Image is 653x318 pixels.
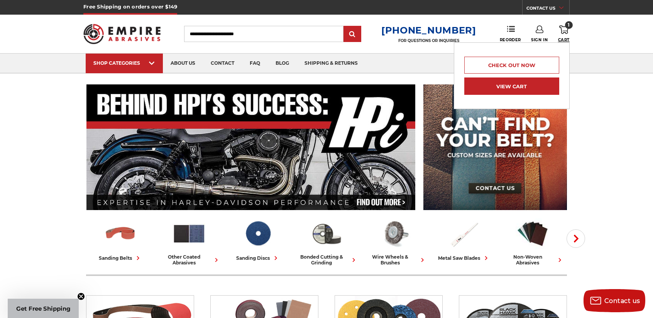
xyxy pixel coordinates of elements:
[99,254,142,262] div: sanding belts
[242,54,268,73] a: faq
[163,54,203,73] a: about us
[364,254,426,266] div: wire wheels & brushes
[227,217,289,262] a: sanding discs
[464,57,559,74] a: Check out now
[16,305,71,312] span: Get Free Shipping
[500,25,521,42] a: Reorder
[203,54,242,73] a: contact
[501,254,564,266] div: non-woven abrasives
[89,217,152,262] a: sanding belts
[268,54,297,73] a: blog
[584,289,645,312] button: Contact us
[464,77,559,95] a: View Cart
[447,217,481,250] img: Metal Saw Blades
[236,254,280,262] div: sanding discs
[158,254,220,266] div: other coated abrasives
[77,293,85,300] button: Close teaser
[8,299,79,318] div: Get Free ShippingClose teaser
[158,217,220,266] a: other coated abrasives
[381,25,476,36] a: [PHONE_NUMBER]
[364,217,426,266] a: wire wheels & brushes
[345,27,360,42] input: Submit
[500,37,521,42] span: Reorder
[501,217,564,266] a: non-woven abrasives
[433,217,495,262] a: metal saw blades
[438,254,490,262] div: metal saw blades
[295,217,358,266] a: bonded cutting & grinding
[565,21,573,29] span: 1
[567,229,585,248] button: Next
[526,4,569,15] a: CONTACT US
[93,60,155,66] div: SHOP CATEGORIES
[241,217,275,250] img: Sanding Discs
[83,19,161,49] img: Empire Abrasives
[297,54,365,73] a: shipping & returns
[103,217,137,250] img: Sanding Belts
[604,297,640,305] span: Contact us
[172,217,206,250] img: Other Coated Abrasives
[310,217,343,250] img: Bonded Cutting & Grinding
[423,84,567,210] img: promo banner for custom belts.
[381,38,476,43] p: FOR QUESTIONS OR INQUIRIES
[531,37,548,42] span: Sign In
[516,217,550,250] img: Non-woven Abrasives
[558,37,570,42] span: Cart
[295,254,358,266] div: bonded cutting & grinding
[86,84,416,210] img: Banner for an interview featuring Horsepower Inc who makes Harley performance upgrades featured o...
[558,25,570,42] a: 1 Cart
[378,217,412,250] img: Wire Wheels & Brushes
